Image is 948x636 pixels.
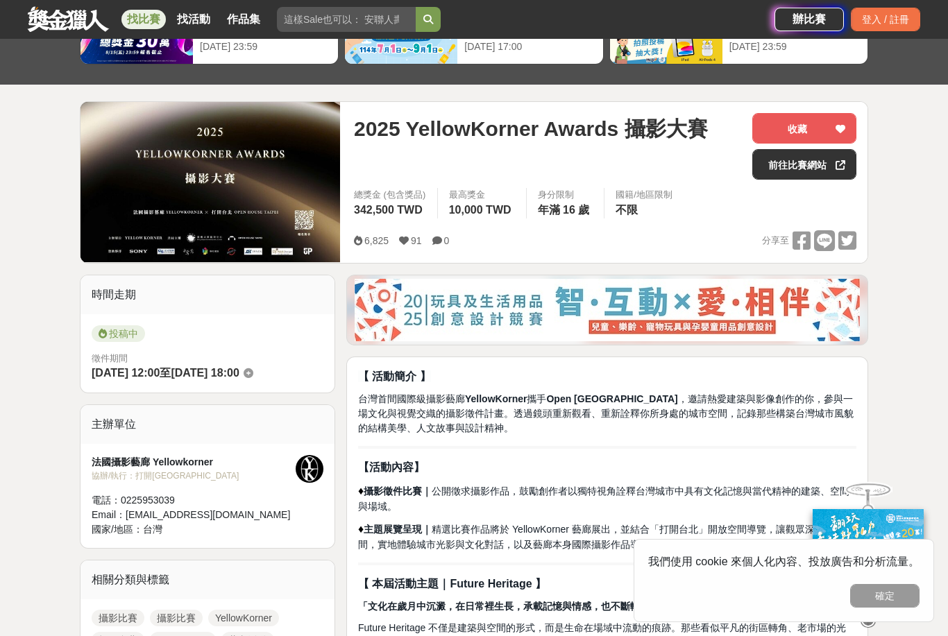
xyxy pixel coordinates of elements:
span: [DATE] 18:00 [171,367,239,379]
strong: YellowKorner [465,393,527,404]
span: 91 [411,235,422,246]
div: 電話： 0225953039 [92,493,296,508]
div: 協辦/執行： 打開[GEOGRAPHIC_DATA] [92,470,296,482]
span: 台灣 [143,524,162,535]
span: 至 [160,367,171,379]
div: 法國攝影藝廊 Yellowkorner [92,455,296,470]
span: 年滿 16 歲 [538,204,590,216]
span: 2025 YellowKorner Awards 攝影大賽 [354,113,708,144]
img: d4b53da7-80d9-4dd2-ac75-b85943ec9b32.jpg [355,279,860,341]
div: 相關分類與標籤 [81,560,335,599]
span: 投稿中 [92,325,145,342]
a: 作品集 [221,10,266,29]
div: 國籍/地區限制 [616,188,672,202]
span: 我們使用 cookie 來個人化內容、投放廣告和分析流量。 [648,556,920,567]
span: ♦︎ [358,485,364,497]
a: 找比賽 [121,10,166,29]
div: Email： [EMAIL_ADDRESS][DOMAIN_NAME] [92,508,296,522]
strong: 】 [414,461,425,473]
a: 辦比賽 [775,8,844,31]
span: ♦︎ [358,523,364,535]
button: 確定 [850,584,920,608]
a: 前往比賽網站 [752,149,856,180]
img: Cover Image [81,102,340,262]
span: 分享至 [762,230,789,251]
a: 攝影比賽 [150,610,203,626]
span: 國家/地區： [92,524,143,535]
span: [DATE] 12:00 [92,367,160,379]
strong: 活動內容 [369,461,414,473]
span: 0 [444,235,450,246]
span: 徵件期間 [92,353,128,363]
a: 找活動 [171,10,216,29]
div: [DATE] 23:59 [200,40,331,54]
div: [DATE] 23:59 [729,40,861,54]
strong: 「文化在歲月中沉澱，在日常裡生長，承載記憶與情感，也不斷轉化為下一段歷史的起點。」 [358,601,756,612]
div: [DATE] 17:00 [464,40,595,54]
div: 登入 / 註冊 [851,8,920,31]
span: 最高獎金 [449,188,515,202]
span: 總獎金 (包含獎品) [354,188,426,202]
strong: 【 本屆活動主題｜Future Heritage 】 [358,578,546,590]
strong: 主題展覽呈現｜ [364,524,432,535]
strong: 【 [358,461,369,473]
button: 收藏 [752,113,856,144]
strong: Open [GEOGRAPHIC_DATA] [546,393,677,404]
a: YellowKorner [208,610,279,626]
div: 主辦單位 [81,405,335,444]
input: 這樣Sale也可以： 安聯人壽創意銷售法募集 [277,7,416,32]
strong: 攝影徵件比賽｜ [364,485,432,497]
span: 342,500 TWD [354,204,423,216]
span: 精選比賽作品將於 YellowKorner 藝廊展出，並結合「打開台北」開放空間導覽，讓觀眾深入藝廊空間，實地體驗城市光影與文化對話，以及藝廊本身國際攝影作品導覽。 [358,524,854,550]
div: 時間走期 [81,275,335,314]
span: 公開徵求攝影作品，鼓勵創作者以獨特視角詮釋台灣城市中具有文化記憶與當代精神的建築、空間與場域。 [358,485,849,512]
span: 6,825 [364,235,389,246]
span: 不限 [616,204,638,216]
img: c171a689-fb2c-43c6-a33c-e56b1f4b2190.jpg [813,509,924,601]
a: 攝影比賽 [92,610,144,626]
div: 身分限制 [538,188,593,202]
strong: 【 活動簡介 】 [358,370,431,382]
span: 10,000 TWD [449,204,511,216]
span: 台灣首間國際級攝影藝廊 攜手 ，邀請熱愛建築與影像創作的你，參與一場文化與視覺交織的攝影徵件計畫。透過鏡頭重新觀看、重新詮釋你所身處的城市空間，記錄那些構築台灣城市風貌的結構美學、人文故事與設計精神。 [358,393,854,433]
